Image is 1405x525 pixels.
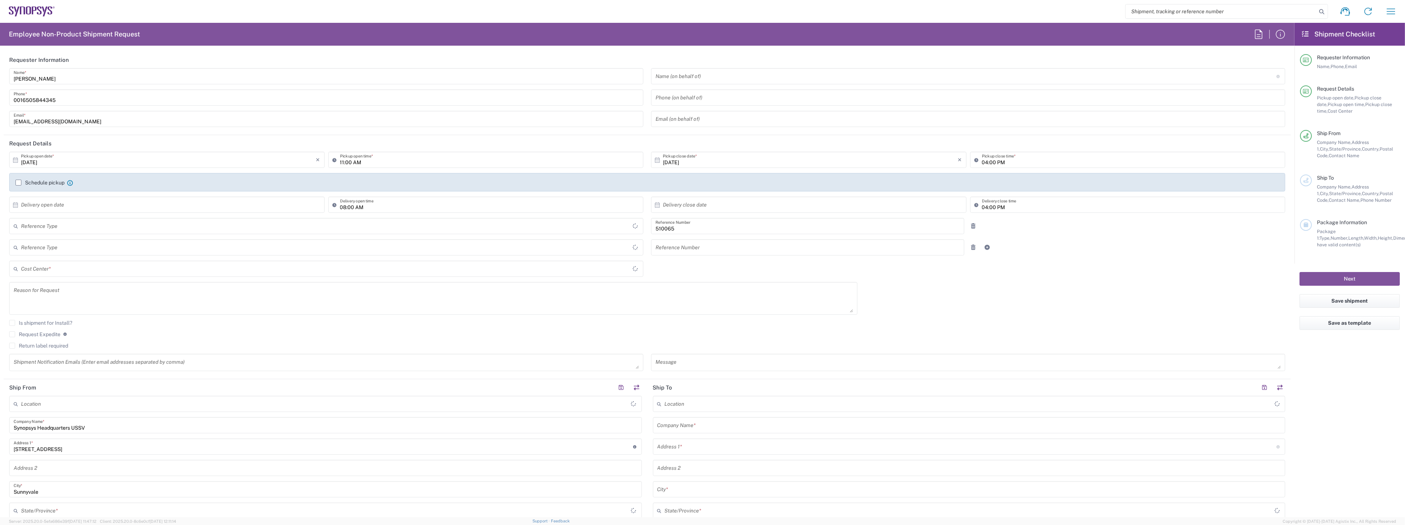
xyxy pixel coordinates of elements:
[9,320,72,326] label: Is shipment for Install?
[1348,235,1364,241] span: Length,
[9,384,36,391] h2: Ship From
[1360,197,1392,203] span: Phone Number
[968,221,979,231] a: Remove Reference
[9,343,68,349] label: Return label required
[1300,316,1400,330] button: Save as template
[1317,140,1352,145] span: Company Name,
[1328,108,1353,114] span: Cost Center
[1126,4,1317,18] input: Shipment, tracking or reference number
[1317,86,1354,92] span: Request Details
[9,331,60,337] label: Request Expedite
[1317,229,1336,241] span: Package 1:
[532,519,551,523] a: Support
[1317,130,1341,136] span: Ship From
[69,519,97,524] span: [DATE] 11:47:12
[958,154,962,166] i: ×
[1364,235,1378,241] span: Width,
[1329,153,1359,158] span: Contact Name
[15,180,64,186] label: Schedule pickup
[1317,219,1367,225] span: Package Information
[1329,146,1362,152] span: State/Province,
[9,30,140,39] h2: Employee Non-Product Shipment Request
[1331,235,1348,241] span: Number,
[653,384,672,391] h2: Ship To
[1300,272,1400,286] button: Next
[968,242,979,253] a: Remove Reference
[1283,518,1396,525] span: Copyright © [DATE]-[DATE] Agistix Inc., All Rights Reserved
[1331,64,1345,69] span: Phone,
[150,519,176,524] span: [DATE] 12:11:14
[1362,146,1380,152] span: Country,
[1320,191,1329,196] span: City,
[1345,64,1357,69] span: Email
[551,519,570,523] a: Feedback
[1317,95,1355,101] span: Pickup open date,
[1300,294,1400,308] button: Save shipment
[1378,235,1393,241] span: Height,
[1317,54,1370,60] span: Requester Information
[1317,184,1352,190] span: Company Name,
[982,242,993,253] a: Add Reference
[1317,64,1331,69] span: Name,
[1329,191,1362,196] span: State/Province,
[1328,102,1365,107] span: Pickup open time,
[100,519,176,524] span: Client: 2025.20.0-8c6e0cf
[1362,191,1380,196] span: Country,
[1320,146,1329,152] span: City,
[9,56,69,64] h2: Requester Information
[9,519,97,524] span: Server: 2025.20.0-5efa686e39f
[1329,197,1360,203] span: Contact Name,
[316,154,320,166] i: ×
[1320,235,1331,241] span: Type,
[1317,175,1334,181] span: Ship To
[1301,30,1376,39] h2: Shipment Checklist
[9,140,52,147] h2: Request Details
